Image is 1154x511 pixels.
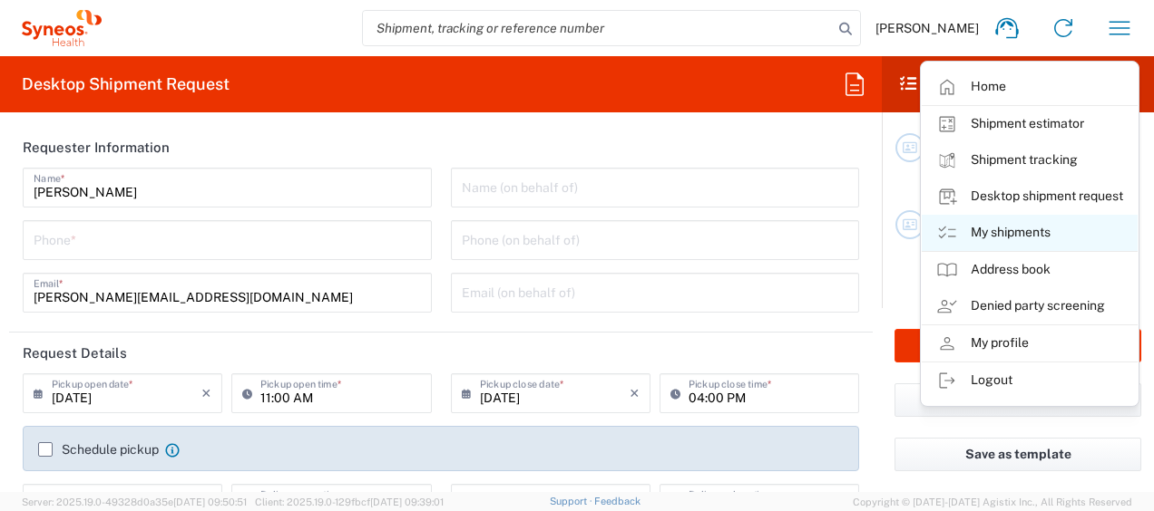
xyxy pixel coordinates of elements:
[370,497,444,507] span: [DATE] 09:39:01
[38,442,159,457] label: Schedule pickup
[363,11,833,45] input: Shipment, tracking or reference number
[201,379,211,408] i: ×
[922,362,1138,399] a: Logout
[895,383,1141,417] button: Save shipment
[255,497,444,507] span: Client: 2025.19.0-129fbcf
[22,73,230,95] h2: Desktop Shipment Request
[875,20,979,36] span: [PERSON_NAME]
[630,379,640,408] i: ×
[922,69,1138,105] a: Home
[922,106,1138,142] a: Shipment estimator
[23,139,170,157] h2: Requester Information
[594,496,641,506] a: Feedback
[922,252,1138,288] a: Address book
[550,496,595,506] a: Support
[898,73,1081,95] h2: Shipment Checklist
[853,494,1132,510] span: Copyright © [DATE]-[DATE] Agistix Inc., All Rights Reserved
[895,329,1141,362] button: Rate
[922,178,1138,215] a: Desktop shipment request
[23,344,127,362] h2: Request Details
[173,497,247,507] span: [DATE] 09:50:51
[922,215,1138,251] a: My shipments
[895,438,1141,471] button: Save as template
[922,142,1138,178] a: Shipment tracking
[22,497,247,507] span: Server: 2025.19.0-49328d0a35e
[922,325,1138,362] a: My profile
[922,288,1138,324] a: Denied party screening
